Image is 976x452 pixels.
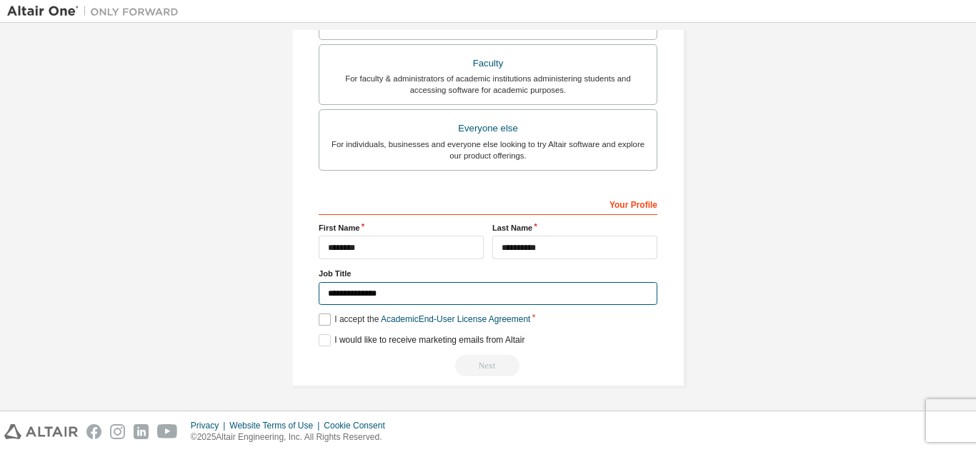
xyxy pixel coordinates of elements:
div: For faculty & administrators of academic institutions administering students and accessing softwa... [328,73,648,96]
img: altair_logo.svg [4,424,78,439]
label: Last Name [492,222,657,233]
img: Altair One [7,4,186,19]
div: Read and acccept EULA to continue [319,355,657,376]
div: Cookie Consent [324,420,393,431]
p: © 2025 Altair Engineering, Inc. All Rights Reserved. [191,431,394,443]
img: facebook.svg [86,424,101,439]
img: instagram.svg [110,424,125,439]
img: linkedin.svg [134,424,149,439]
img: youtube.svg [157,424,178,439]
label: I would like to receive marketing emails from Altair [319,334,524,346]
label: First Name [319,222,484,233]
div: Everyone else [328,119,648,139]
div: Website Terms of Use [229,420,324,431]
div: Faculty [328,54,648,74]
div: Privacy [191,420,229,431]
div: Your Profile [319,192,657,215]
label: Job Title [319,268,657,279]
div: For individuals, businesses and everyone else looking to try Altair software and explore our prod... [328,139,648,161]
a: Academic End-User License Agreement [381,314,530,324]
label: I accept the [319,313,530,326]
